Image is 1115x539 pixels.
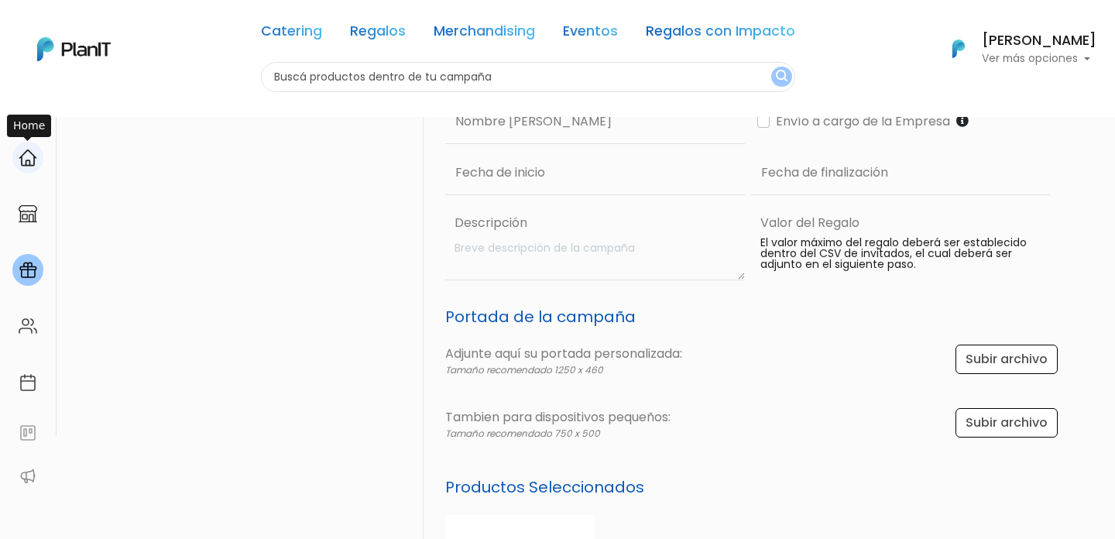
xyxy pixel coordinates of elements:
p: Tamaño recomendado 1250 x 460 [445,363,682,377]
button: PlanIt Logo [PERSON_NAME] Ver más opciones [932,29,1096,69]
a: Merchandising [434,25,535,43]
h5: Portada de la campaña [445,307,1059,326]
p: Ver más opciones [982,53,1096,64]
p: El valor máximo del regalo deberá ser establecido dentro del CSV de invitados, el cual deberá ser... [760,238,1050,270]
img: PlanIt Logo [942,32,976,66]
img: partners-52edf745621dab592f3b2c58e3bca9d71375a7ef29c3b500c9f145b62cc070d4.svg [19,467,37,486]
h6: [PERSON_NAME] [982,34,1096,48]
img: feedback-78b5a0c8f98aac82b08bfc38622c3050aee476f2c9584af64705fc4e61158814.svg [19,424,37,442]
a: Eventos [563,25,618,43]
p: Adjunte aquí su portada personalizada: [445,345,682,363]
input: Fecha de inicio [445,150,744,195]
p: Tambien para dispositivos pequeños: [445,408,671,427]
input: Fecha de finalización [751,150,1050,195]
img: calendar-87d922413cdce8b2cf7b7f5f62616a5cf9e4887200fb71536465627b3292af00.svg [19,373,37,392]
label: Valor del Regalo [760,214,859,232]
img: PlanIt Logo [37,37,111,61]
img: home-e721727adea9d79c4d83392d1f703f7f8bce08238fde08b1acbfd93340b81755.svg [19,149,37,167]
label: Descripción [448,214,744,232]
img: marketplace-4ceaa7011d94191e9ded77b95e3339b90024bf715f7c57f8cf31f2d8c509eaba.svg [19,204,37,223]
h5: Productos Seleccionados [445,478,1059,496]
a: Catering [261,25,322,43]
p: Tamaño recomendado 750 x 500 [445,427,671,441]
a: Regalos [350,25,406,43]
img: people-662611757002400ad9ed0e3c099ab2801c6687ba6c219adb57efc949bc21e19d.svg [19,317,37,335]
div: Home [7,115,51,137]
input: Buscá productos dentro de tu campaña [261,62,795,92]
label: Envío a cargo de la Empresa [770,112,950,131]
img: search_button-432b6d5273f82d61273b3651a40e1bd1b912527efae98b1b7a1b2c0702e16a8d.svg [776,70,787,84]
div: ¿Necesitás ayuda? [80,15,223,45]
img: campaigns-02234683943229c281be62815700db0a1741e53638e28bf9629b52c665b00959.svg [19,261,37,280]
input: Nombre de Campaña [445,99,744,144]
a: Regalos con Impacto [646,25,795,43]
